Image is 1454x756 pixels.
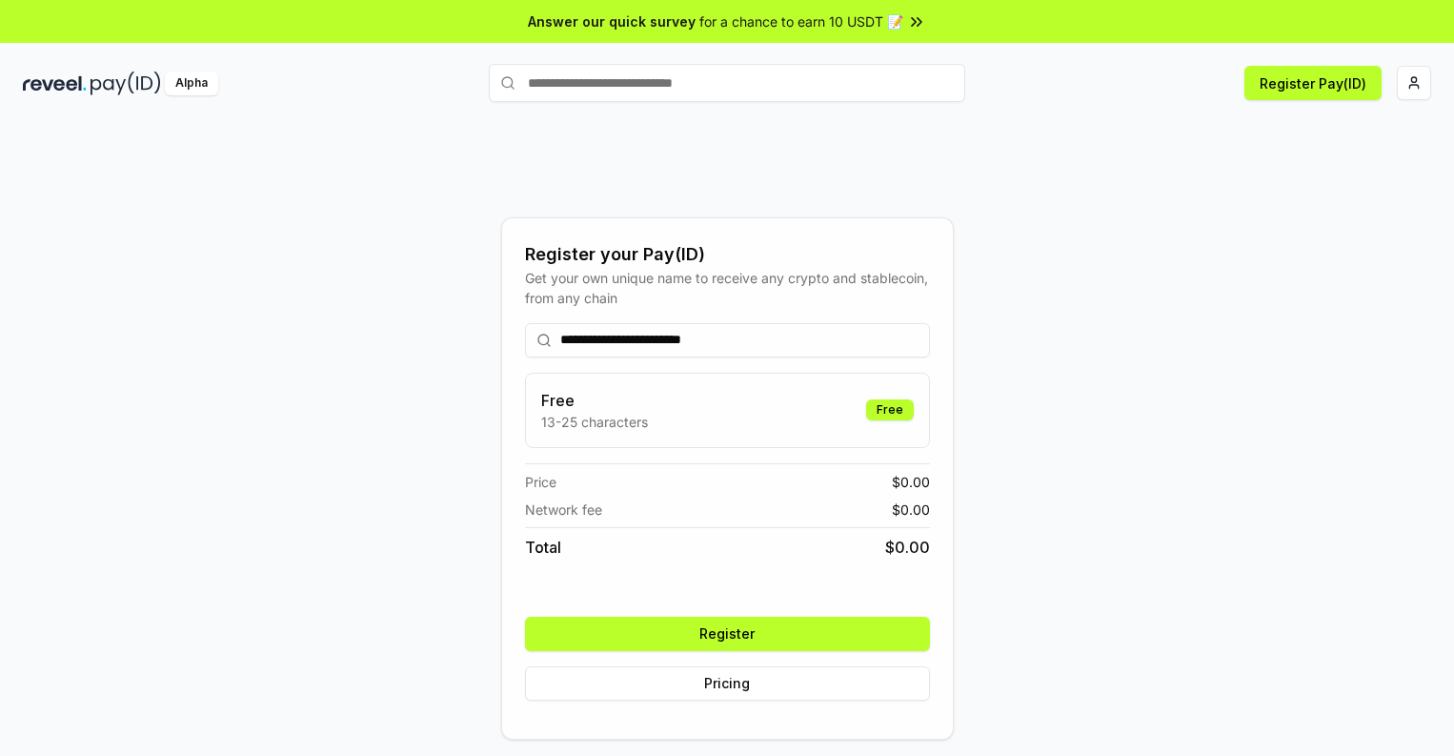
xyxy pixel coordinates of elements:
[885,536,930,559] span: $ 0.00
[528,11,696,31] span: Answer our quick survey
[525,268,930,308] div: Get your own unique name to receive any crypto and stablecoin, from any chain
[91,72,161,95] img: pay_id
[525,536,561,559] span: Total
[541,389,648,412] h3: Free
[892,500,930,520] span: $ 0.00
[892,472,930,492] span: $ 0.00
[525,500,602,520] span: Network fee
[165,72,218,95] div: Alpha
[525,666,930,701] button: Pricing
[541,412,648,432] p: 13-25 characters
[23,72,87,95] img: reveel_dark
[1244,66,1382,100] button: Register Pay(ID)
[866,399,914,420] div: Free
[699,11,903,31] span: for a chance to earn 10 USDT 📝
[525,472,556,492] span: Price
[525,241,930,268] div: Register your Pay(ID)
[525,617,930,651] button: Register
